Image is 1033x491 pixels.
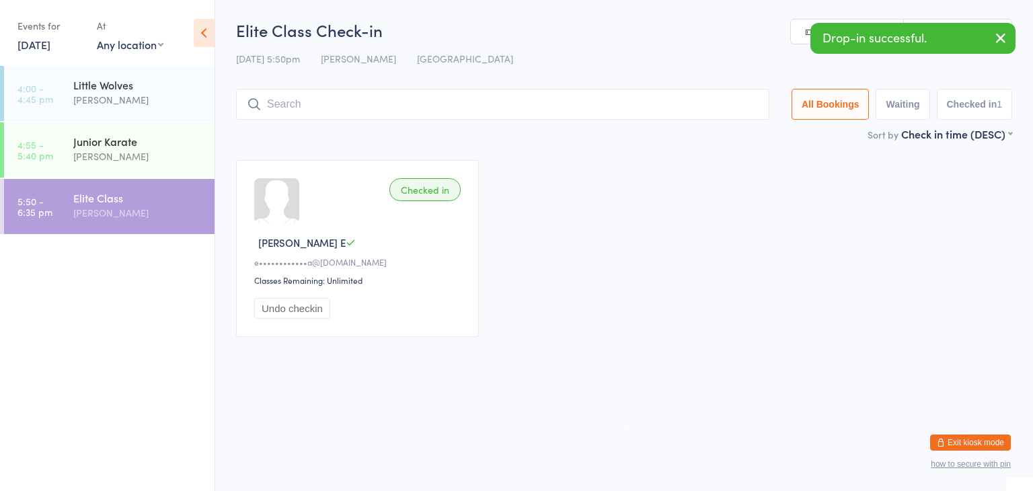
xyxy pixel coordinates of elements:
[73,149,203,164] div: [PERSON_NAME]
[73,190,203,205] div: Elite Class
[901,126,1012,141] div: Check in time (DESC)
[73,92,203,108] div: [PERSON_NAME]
[321,52,396,65] span: [PERSON_NAME]
[810,23,1016,54] div: Drop-in successful.
[389,178,461,201] div: Checked in
[931,459,1011,469] button: how to secure with pin
[73,134,203,149] div: Junior Karate
[876,89,929,120] button: Waiting
[930,435,1011,451] button: Exit kiosk mode
[236,19,1012,41] h2: Elite Class Check-in
[258,235,346,250] span: [PERSON_NAME] E
[254,298,330,319] button: Undo checkin
[792,89,870,120] button: All Bookings
[4,122,215,178] a: 4:55 -5:40 pmJunior Karate[PERSON_NAME]
[236,52,300,65] span: [DATE] 5:50pm
[868,128,898,141] label: Sort by
[97,15,163,37] div: At
[73,205,203,221] div: [PERSON_NAME]
[17,15,83,37] div: Events for
[97,37,163,52] div: Any location
[4,66,215,121] a: 4:00 -4:45 pmLittle Wolves[PERSON_NAME]
[4,179,215,234] a: 5:50 -6:35 pmElite Class[PERSON_NAME]
[997,99,1002,110] div: 1
[17,83,53,104] time: 4:00 - 4:45 pm
[236,89,769,120] input: Search
[417,52,513,65] span: [GEOGRAPHIC_DATA]
[254,256,465,268] div: e••••••••••••a@[DOMAIN_NAME]
[17,196,52,217] time: 5:50 - 6:35 pm
[937,89,1013,120] button: Checked in1
[73,77,203,92] div: Little Wolves
[17,139,53,161] time: 4:55 - 5:40 pm
[17,37,50,52] a: [DATE]
[254,274,465,286] div: Classes Remaining: Unlimited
